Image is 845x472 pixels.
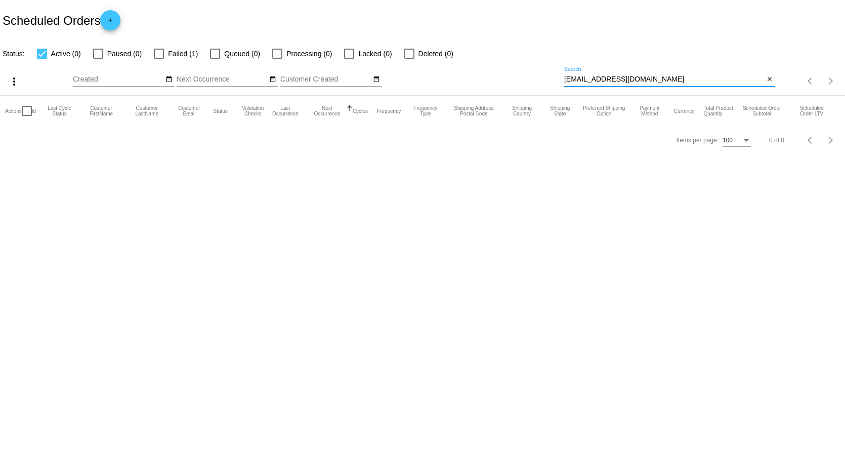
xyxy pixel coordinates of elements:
[129,105,165,116] button: Change sorting for CustomerLastName
[45,105,74,116] button: Change sorting for LastProcessingCycleId
[3,50,25,58] span: Status:
[546,105,574,116] button: Change sorting for ShippingState
[168,48,198,60] span: Failed (1)
[269,75,276,84] mat-icon: date_range
[677,137,719,144] div: Items per page:
[723,137,733,144] span: 100
[418,48,453,60] span: Deleted (0)
[286,48,332,60] span: Processing (0)
[224,48,260,60] span: Queued (0)
[564,75,764,84] input: Search
[740,105,784,116] button: Change sorting for Subtotal
[674,108,695,114] button: Change sorting for CurrencyIso
[5,96,22,126] mat-header-cell: Actions
[821,71,841,91] button: Next page
[311,105,344,116] button: Change sorting for NextOccurrenceUtc
[800,130,821,150] button: Previous page
[703,96,740,126] mat-header-cell: Total Product Quantity
[3,10,120,30] h2: Scheduled Orders
[635,105,665,116] button: Change sorting for PaymentMethod.Type
[104,17,116,29] mat-icon: add
[214,108,228,114] button: Change sorting for Status
[269,105,302,116] button: Change sorting for LastOccurrenceUtc
[410,105,441,116] button: Change sorting for FrequencyType
[353,108,368,114] button: Change sorting for Cycles
[358,48,392,60] span: Locked (0)
[821,130,841,150] button: Next page
[800,71,821,91] button: Previous page
[766,75,773,84] mat-icon: close
[83,105,120,116] button: Change sorting for CustomerFirstName
[377,108,401,114] button: Change sorting for Frequency
[450,105,497,116] button: Change sorting for ShippingPostcode
[373,75,380,84] mat-icon: date_range
[165,75,173,84] mat-icon: date_range
[8,75,20,88] mat-icon: more_vert
[51,48,81,60] span: Active (0)
[177,75,268,84] input: Next Occurrence
[723,137,751,144] mat-select: Items per page:
[769,137,784,144] div: 0 of 0
[764,74,775,85] button: Clear
[583,105,625,116] button: Change sorting for PreferredShippingOption
[237,96,269,126] mat-header-cell: Validation Checks
[506,105,537,116] button: Change sorting for ShippingCountry
[32,108,36,114] button: Change sorting for Id
[793,105,831,116] button: Change sorting for LifetimeValue
[280,75,371,84] input: Customer Created
[73,75,164,84] input: Created
[107,48,142,60] span: Paused (0)
[174,105,204,116] button: Change sorting for CustomerEmail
